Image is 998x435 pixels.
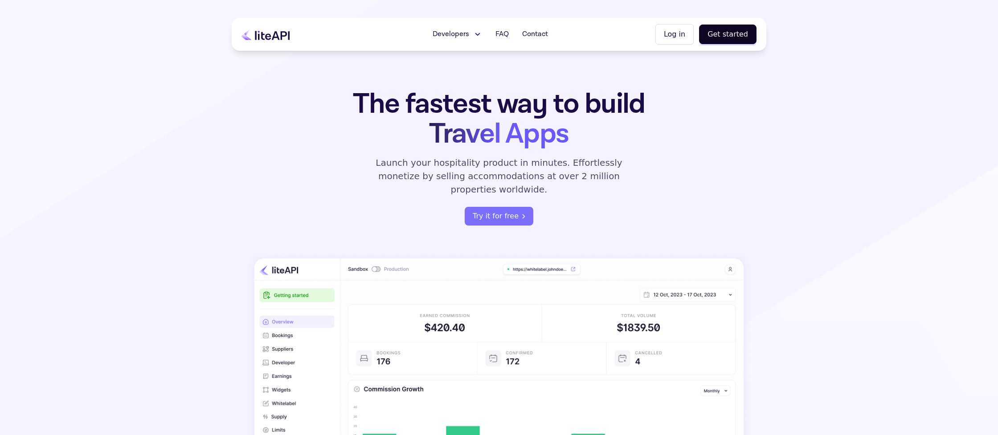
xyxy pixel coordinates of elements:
span: FAQ [495,29,509,40]
a: FAQ [490,25,514,43]
span: Contact [522,29,548,40]
p: Launch your hospitality product in minutes. Effortlessly monetize by selling accommodations at ov... [365,156,633,196]
button: Log in [655,24,694,45]
button: Try it for free [465,207,533,226]
a: Contact [517,25,553,43]
a: register [465,207,533,226]
button: Developers [427,25,487,43]
h1: The fastest way to build [325,89,673,149]
span: Developers [433,29,469,40]
button: Get started [699,25,757,44]
span: Travel Apps [429,115,569,152]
